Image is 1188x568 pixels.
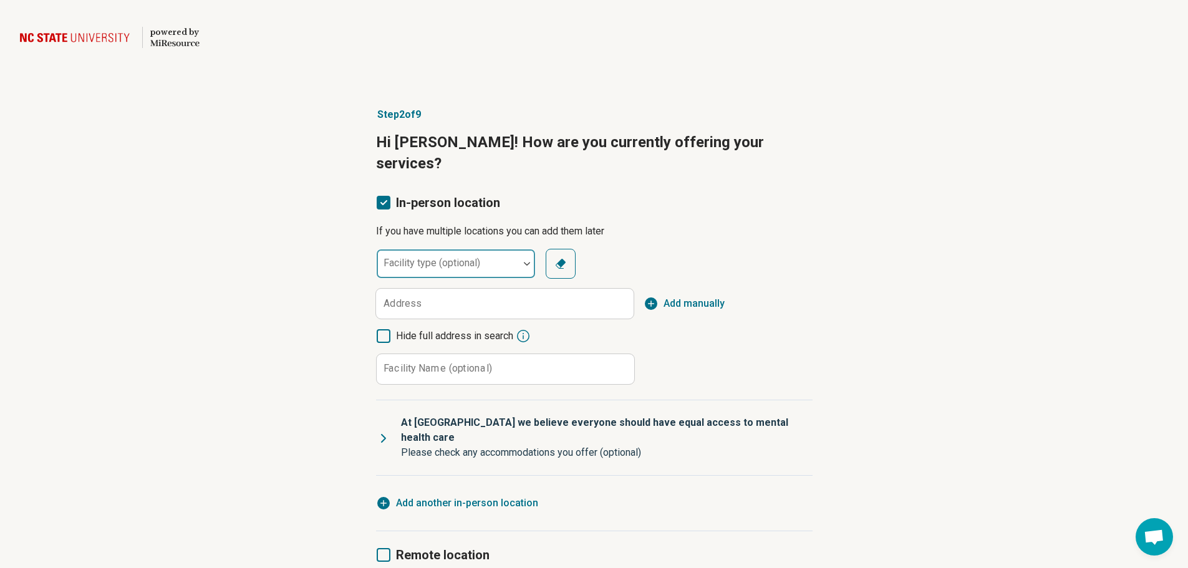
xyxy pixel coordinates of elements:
p: Please check any accommodations you offer (optional) [401,445,803,460]
span: In-person location [396,195,500,210]
summary: At [GEOGRAPHIC_DATA] we believe everyone should have equal access to mental health carePlease che... [376,400,813,475]
p: At [GEOGRAPHIC_DATA] we believe everyone should have equal access to mental health care [401,415,803,445]
button: Add manually [644,296,725,311]
p: Step 2 of 9 [376,107,813,122]
div: powered by [150,27,200,38]
button: Add another in-person location [376,496,538,511]
div: Open chat [1136,518,1173,556]
p: Hi [PERSON_NAME]! How are you currently offering your services? [376,132,813,174]
a: North Carolina State University powered by [20,22,200,52]
span: Remote location [396,547,490,562]
label: Facility type (optional) [384,257,480,269]
p: If you have multiple locations you can add them later [376,224,813,239]
span: Add another in-person location [396,496,538,511]
label: Facility Name (optional) [384,363,492,373]
span: Add manually [664,296,725,311]
img: North Carolina State University [20,22,135,52]
span: Hide full address in search [396,329,513,344]
label: Address [384,299,422,309]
